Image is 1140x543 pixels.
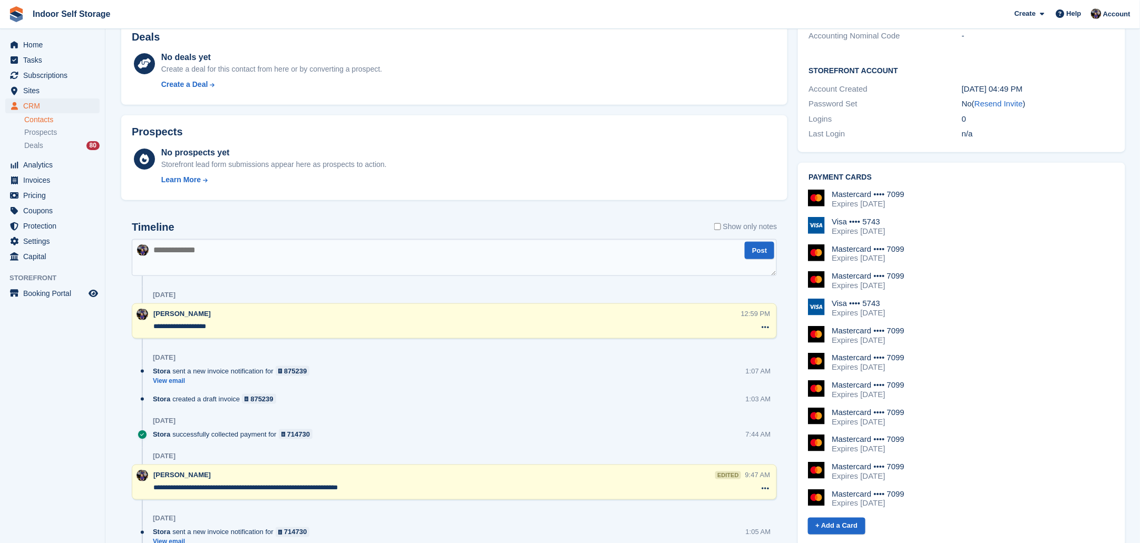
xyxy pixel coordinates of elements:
[153,417,176,425] div: [DATE]
[24,127,57,137] span: Prospects
[87,287,100,300] a: Preview store
[8,6,24,22] img: stora-icon-8386f47178a22dfd0bd8f6a31ec36ba5ce8667c1dd55bd0f319d3a0aa187defe.svg
[832,471,904,481] div: Expires [DATE]
[242,394,276,404] a: 875239
[28,5,115,23] a: Indoor Self Storage
[808,244,825,261] img: Mastercard Logo
[153,471,211,479] span: [PERSON_NAME]
[832,380,904,390] div: Mastercard •••• 7099
[23,68,86,83] span: Subscriptions
[746,394,771,404] div: 1:03 AM
[279,429,313,439] a: 714730
[808,462,825,479] img: Mastercard Logo
[276,366,310,376] a: 875239
[137,244,149,256] img: Sandra Pomeroy
[153,366,170,376] span: Stora
[24,140,100,151] a: Deals 80
[153,527,170,537] span: Stora
[962,30,1115,42] div: -
[5,98,100,113] a: menu
[24,141,43,151] span: Deals
[132,31,160,43] h2: Deals
[153,394,170,404] span: Stora
[153,310,211,318] span: [PERSON_NAME]
[5,249,100,264] a: menu
[1015,8,1036,19] span: Create
[161,174,201,185] div: Learn More
[153,429,318,439] div: successfully collected payment for
[962,113,1115,125] div: 0
[714,221,777,232] label: Show only notes
[808,83,961,95] div: Account Created
[23,53,86,67] span: Tasks
[746,527,771,537] div: 1:05 AM
[975,99,1023,108] a: Resend Invite
[23,173,86,187] span: Invoices
[153,394,281,404] div: created a draft invoice
[5,203,100,218] a: menu
[808,408,825,424] img: Mastercard Logo
[161,159,387,170] div: Storefront lead form submissions appear here as prospects to action.
[832,253,904,263] div: Expires [DATE]
[153,366,315,376] div: sent a new invoice notification for
[24,115,100,125] a: Contacts
[153,452,176,460] div: [DATE]
[832,444,904,453] div: Expires [DATE]
[832,308,885,318] div: Expires [DATE]
[808,113,961,125] div: Logins
[808,299,825,315] img: Visa Logo
[23,98,86,113] span: CRM
[972,99,1026,108] span: ( )
[23,234,86,249] span: Settings
[962,98,1115,110] div: No
[832,435,904,444] div: Mastercard •••• 7099
[832,199,904,209] div: Expires [DATE]
[284,366,307,376] div: 875239
[745,242,774,259] button: Post
[153,353,176,362] div: [DATE]
[832,271,904,281] div: Mastercard •••• 7099
[808,326,825,343] img: Mastercard Logo
[832,190,904,199] div: Mastercard •••• 7099
[161,64,382,75] div: Create a deal for this contact from here or by converting a prospect.
[284,527,307,537] div: 714730
[5,83,100,98] a: menu
[5,157,100,172] a: menu
[137,309,148,320] img: Sandra Pomeroy
[5,173,100,187] a: menu
[832,362,904,372] div: Expires [DATE]
[276,527,310,537] a: 714730
[832,462,904,471] div: Mastercard •••• 7099
[808,489,825,506] img: Mastercard Logo
[23,157,86,172] span: Analytics
[745,470,771,480] div: 9:47 AM
[5,53,100,67] a: menu
[832,299,885,308] div: Visa •••• 5743
[832,417,904,427] div: Expires [DATE]
[153,429,170,439] span: Stora
[86,141,100,150] div: 80
[808,217,825,234] img: Visa Logo
[161,146,387,159] div: No prospects yet
[808,30,961,42] div: Accounting Nominal Code
[832,226,885,236] div: Expires [DATE]
[161,51,382,64] div: No deals yet
[23,83,86,98] span: Sites
[153,515,176,523] div: [DATE]
[741,309,771,319] div: 12:59 PM
[832,390,904,399] div: Expires [DATE]
[808,65,1115,75] h2: Storefront Account
[23,203,86,218] span: Coupons
[808,98,961,110] div: Password Set
[5,219,100,233] a: menu
[832,353,904,362] div: Mastercard •••• 7099
[153,527,315,537] div: sent a new invoice notification for
[250,394,273,404] div: 875239
[161,79,208,90] div: Create a Deal
[132,126,183,138] h2: Prospects
[746,429,771,439] div: 7:44 AM
[714,221,721,232] input: Show only notes
[5,37,100,52] a: menu
[9,273,105,283] span: Storefront
[5,188,100,203] a: menu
